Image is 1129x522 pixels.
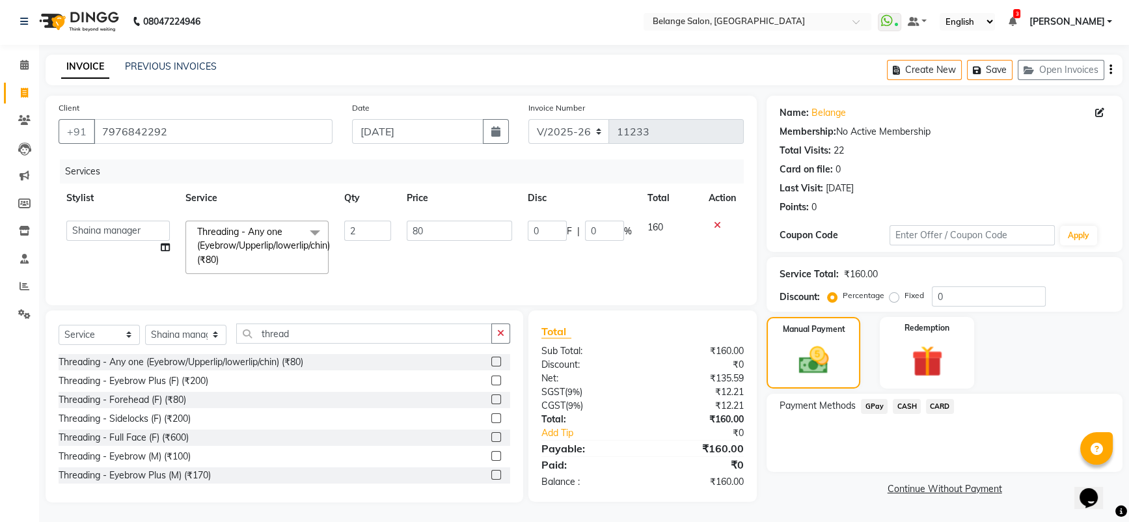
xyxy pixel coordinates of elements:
[541,386,565,398] span: SGST
[532,413,643,426] div: Total:
[1060,226,1097,245] button: Apply
[577,225,580,238] span: |
[197,226,330,266] span: Threading - Any one (Eyebrow/Upperlip/lowerlip/chin) (₹80)
[643,475,754,489] div: ₹160.00
[59,102,79,114] label: Client
[967,60,1013,80] button: Save
[643,399,754,413] div: ₹12.21
[643,441,754,456] div: ₹160.00
[219,254,224,266] a: x
[624,225,632,238] span: %
[520,184,640,213] th: Disc
[532,344,643,358] div: Sub Total:
[701,184,744,213] th: Action
[811,200,817,214] div: 0
[643,372,754,385] div: ₹135.59
[567,225,572,238] span: F
[861,399,888,414] span: GPay
[125,61,217,72] a: PREVIOUS INVOICES
[532,457,643,473] div: Paid:
[780,399,856,413] span: Payment Methods
[532,426,661,440] a: Add Tip
[844,268,878,281] div: ₹160.00
[541,400,565,411] span: CGST
[643,344,754,358] div: ₹160.00
[780,182,823,195] div: Last Visit:
[143,3,200,40] b: 08047224946
[902,342,953,381] img: _gift.svg
[780,268,839,281] div: Service Total:
[532,399,643,413] div: ( )
[59,119,95,144] button: +91
[1074,470,1116,509] iframe: chat widget
[640,184,701,213] th: Total
[59,469,211,482] div: Threading - Eyebrow Plus (M) (₹170)
[399,184,519,213] th: Price
[532,441,643,456] div: Payable:
[59,184,178,213] th: Stylist
[532,385,643,399] div: ( )
[59,412,191,426] div: Threading - Sidelocks (F) (₹200)
[826,182,854,195] div: [DATE]
[336,184,399,213] th: Qty
[59,393,186,407] div: Threading - Forehead (F) (₹80)
[780,106,809,120] div: Name:
[834,144,844,158] div: 22
[236,323,492,344] input: Search or Scan
[780,163,833,176] div: Card on file:
[61,55,109,79] a: INVOICE
[769,482,1120,496] a: Continue Without Payment
[352,102,370,114] label: Date
[780,144,831,158] div: Total Visits:
[893,399,921,414] span: CASH
[890,225,1054,245] input: Enter Offer / Coupon Code
[780,125,1109,139] div: No Active Membership
[59,355,303,369] div: Threading - Any one (Eyebrow/Upperlip/lowerlip/chin) (₹80)
[647,221,663,233] span: 160
[643,457,754,473] div: ₹0
[661,426,754,440] div: ₹0
[528,102,585,114] label: Invoice Number
[567,387,580,397] span: 9%
[532,475,643,489] div: Balance :
[60,159,754,184] div: Services
[836,163,841,176] div: 0
[568,400,580,411] span: 9%
[1013,9,1020,18] span: 3
[532,372,643,385] div: Net:
[905,290,924,301] label: Fixed
[1029,15,1104,29] span: [PERSON_NAME]
[782,323,845,335] label: Manual Payment
[33,3,122,40] img: logo
[780,125,836,139] div: Membership:
[887,60,962,80] button: Create New
[532,358,643,372] div: Discount:
[59,450,191,463] div: Threading - Eyebrow (M) (₹100)
[59,431,189,445] div: Threading - Full Face (F) (₹600)
[94,119,333,144] input: Search by Name/Mobile/Email/Code
[905,322,949,334] label: Redemption
[780,290,820,304] div: Discount:
[643,413,754,426] div: ₹160.00
[1008,16,1016,27] a: 3
[780,228,890,242] div: Coupon Code
[811,106,846,120] a: Belange
[1018,60,1104,80] button: Open Invoices
[780,200,809,214] div: Points:
[541,325,571,338] span: Total
[643,358,754,372] div: ₹0
[59,374,208,388] div: Threading - Eyebrow Plus (F) (₹200)
[643,385,754,399] div: ₹12.21
[926,399,954,414] span: CARD
[789,343,838,378] img: _cash.svg
[178,184,336,213] th: Service
[843,290,884,301] label: Percentage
